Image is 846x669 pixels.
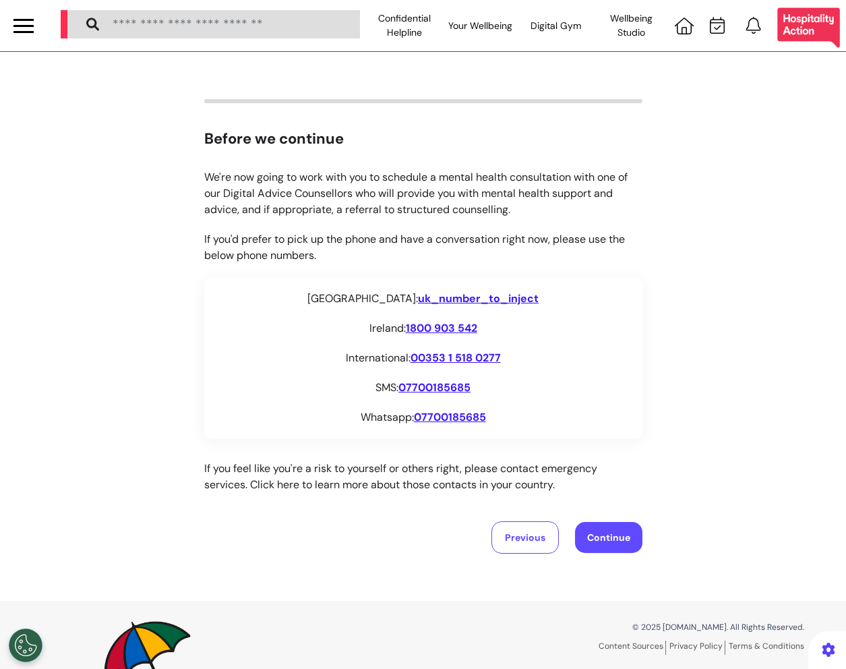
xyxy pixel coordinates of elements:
[204,130,642,148] h2: Before we continue
[204,461,642,493] p: If you feel like you're a risk to yourself or others right, please contact emergency services. Cl...
[411,351,501,365] a: 00353 1 518 0277
[442,7,518,45] div: Your Wellbeing
[204,169,642,218] p: We're now going to work with you to schedule a mental health consultation with one of our Digital...
[575,522,642,553] button: Continue
[406,321,477,335] a: 1800 903 542
[433,621,804,633] p: © 2025 [DOMAIN_NAME]. All Rights Reserved.
[218,291,629,307] div: [GEOGRAPHIC_DATA]:
[669,641,725,655] a: Privacy Policy
[218,320,629,337] div: Ireland:
[367,7,442,45] div: Confidential Helpline
[204,231,642,264] p: If you'd prefer to pick up the phone and have a conversation right now, please use the below phon...
[599,641,666,655] a: Content Sources
[491,521,559,554] button: Previous
[594,7,669,45] div: Wellbeing Studio
[418,291,539,306] a: uk_number_to_inject
[414,410,486,424] a: 07700185685
[218,409,629,426] div: Whatsapp:
[218,380,629,396] div: SMS:
[729,641,804,651] a: Terms & Conditions
[518,7,594,45] div: Digital Gym
[398,380,471,395] a: 07700185685
[9,629,42,662] button: Open Preferences
[218,350,629,366] div: International:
